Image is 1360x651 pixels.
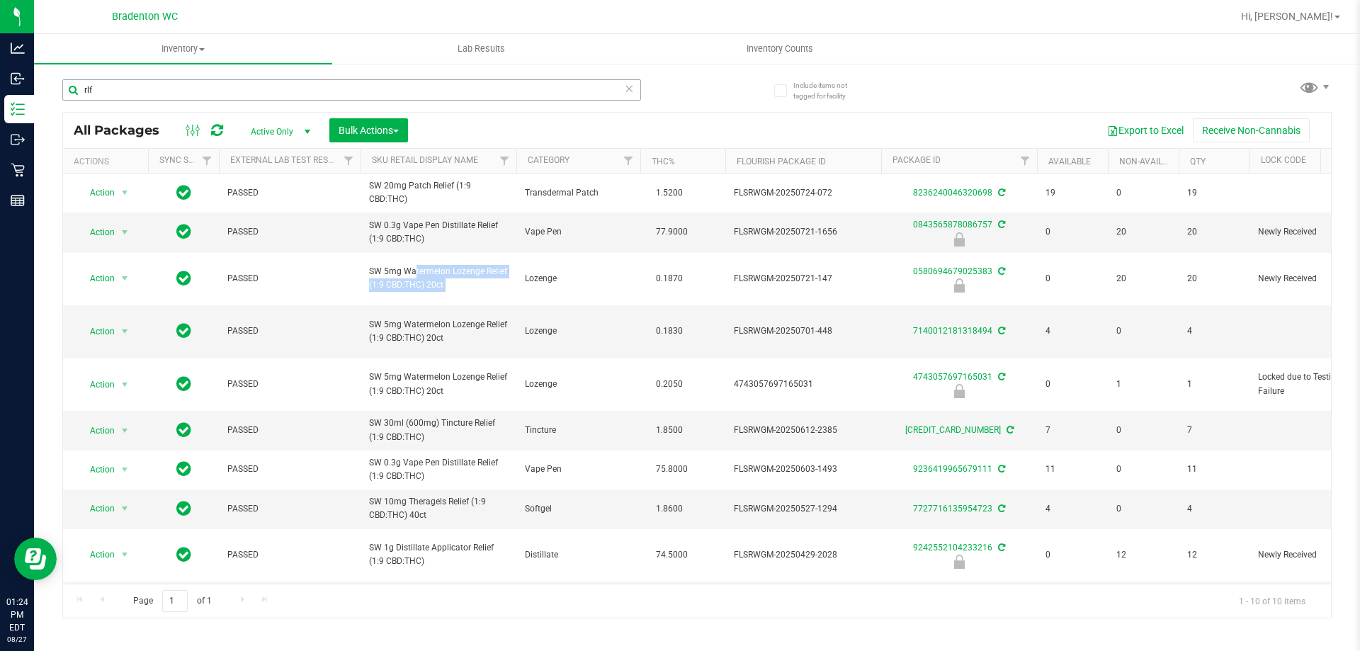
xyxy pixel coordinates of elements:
[996,372,1005,382] span: Sync from Compliance System
[77,545,115,565] span: Action
[116,222,134,242] span: select
[1187,502,1241,516] span: 4
[525,272,632,285] span: Lozenge
[905,425,1001,435] a: [CREDIT_CARD_NUMBER]
[1045,424,1099,437] span: 7
[77,421,115,441] span: Action
[369,318,508,345] span: SW 5mg Watermelon Lozenge Relief (1:9 CBD:THC) 20ct
[913,188,992,198] a: 8236240046320698
[525,378,632,391] span: Lozenge
[734,548,873,562] span: FLSRWGM-20250429-2028
[734,272,873,285] span: FLSRWGM-20250721-147
[77,268,115,288] span: Action
[734,502,873,516] span: FLSRWGM-20250527-1294
[329,118,408,142] button: Bulk Actions
[525,548,632,562] span: Distillate
[77,460,115,480] span: Action
[528,155,569,165] a: Category
[879,384,1039,398] div: Locked due to Testing Failure
[1116,186,1170,200] span: 0
[1116,424,1170,437] span: 0
[369,219,508,246] span: SW 0.3g Vape Pen Distillate Relief (1:9 CBD:THC)
[996,326,1005,336] span: Sync from Compliance System
[734,225,873,239] span: FLSRWGM-20250721-1656
[1116,502,1170,516] span: 0
[227,324,352,338] span: PASSED
[176,268,191,288] span: In Sync
[1045,548,1099,562] span: 0
[227,272,352,285] span: PASSED
[1116,378,1170,391] span: 1
[525,463,632,476] span: Vape Pen
[734,186,873,200] span: FLSRWGM-20250724-072
[227,225,352,239] span: PASSED
[649,183,690,203] span: 1.5200
[332,34,630,64] a: Lab Results
[493,149,516,173] a: Filter
[649,321,690,341] span: 0.1830
[74,157,142,166] div: Actions
[649,545,695,565] span: 74.5000
[162,590,188,612] input: 1
[112,11,178,23] span: Bradenton WC
[734,324,873,338] span: FLSRWGM-20250701-448
[176,183,191,203] span: In Sync
[737,157,826,166] a: Flourish Package ID
[116,421,134,441] span: select
[14,538,57,580] iframe: Resource center
[438,43,524,55] span: Lab Results
[1045,186,1099,200] span: 19
[77,222,115,242] span: Action
[649,222,695,242] span: 77.9000
[116,183,134,203] span: select
[1045,324,1099,338] span: 4
[116,375,134,395] span: select
[11,132,25,147] inline-svg: Outbound
[630,34,929,64] a: Inventory Counts
[996,543,1005,553] span: Sync from Compliance System
[1258,548,1347,562] span: Newly Received
[369,541,508,568] span: SW 1g Distillate Applicator Relief (1:9 CBD:THC)
[176,499,191,519] span: In Sync
[652,157,675,166] a: THC%
[227,186,352,200] span: PASSED
[1241,11,1333,22] span: Hi, [PERSON_NAME]!
[176,545,191,565] span: In Sync
[77,183,115,203] span: Action
[1045,463,1099,476] span: 11
[1193,118,1310,142] button: Receive Non-Cannabis
[74,123,174,138] span: All Packages
[1261,155,1306,165] a: Lock Code
[624,79,634,98] span: Clear
[996,220,1005,230] span: Sync from Compliance System
[525,225,632,239] span: Vape Pen
[913,464,992,474] a: 9236419965679111
[369,456,508,483] span: SW 0.3g Vape Pen Distillate Relief (1:9 CBD:THC)
[34,34,332,64] a: Inventory
[176,374,191,394] span: In Sync
[339,125,399,136] span: Bulk Actions
[116,545,134,565] span: select
[372,155,478,165] a: Sku Retail Display Name
[1190,157,1206,166] a: Qty
[734,378,873,391] span: 4743057697165031
[649,459,695,480] span: 75.8000
[649,374,690,395] span: 0.2050
[1228,590,1317,611] span: 1 - 10 of 10 items
[1116,324,1170,338] span: 0
[879,232,1039,247] div: Newly Received
[1116,272,1170,285] span: 20
[1258,272,1347,285] span: Newly Received
[525,186,632,200] span: Transdermal Patch
[734,424,873,437] span: FLSRWGM-20250612-2385
[6,596,28,634] p: 01:24 PM EDT
[1187,424,1241,437] span: 7
[1187,378,1241,391] span: 1
[1187,324,1241,338] span: 4
[34,43,332,55] span: Inventory
[1258,370,1347,397] span: Locked due to Testing Failure
[77,322,115,341] span: Action
[116,460,134,480] span: select
[1045,378,1099,391] span: 0
[996,464,1005,474] span: Sync from Compliance System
